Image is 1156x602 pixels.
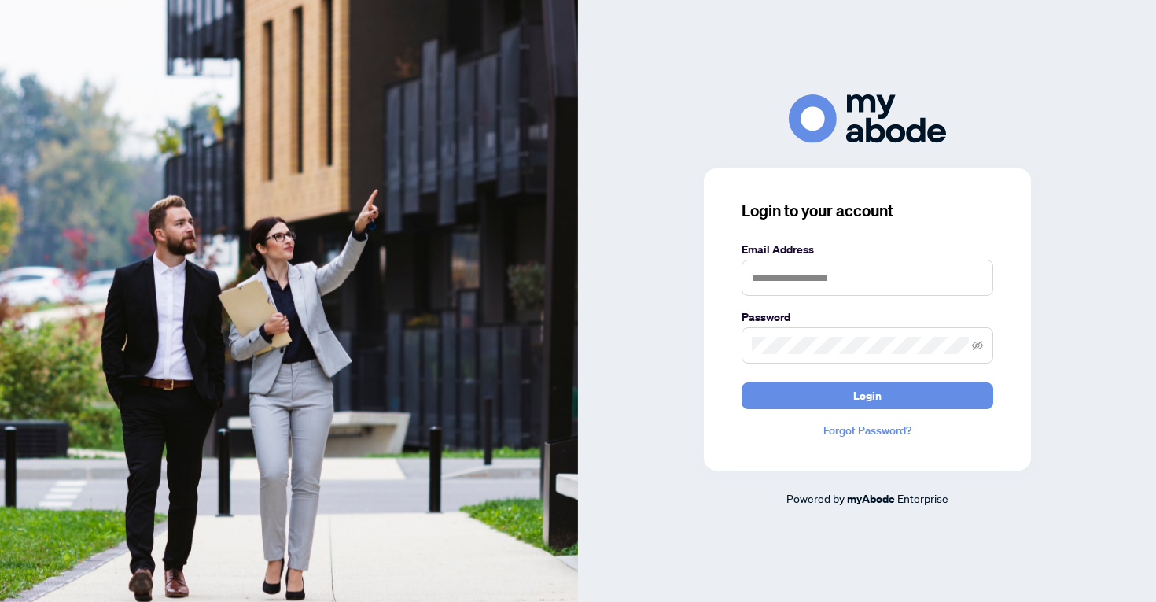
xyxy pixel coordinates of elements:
span: Powered by [786,491,845,505]
h3: Login to your account [742,200,993,222]
span: Login [853,383,882,408]
button: Login [742,382,993,409]
label: Email Address [742,241,993,258]
a: Forgot Password? [742,422,993,439]
span: eye-invisible [972,340,983,351]
a: myAbode [847,490,895,508]
span: Enterprise [897,491,948,505]
img: ma-logo [789,94,946,142]
label: Password [742,308,993,326]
